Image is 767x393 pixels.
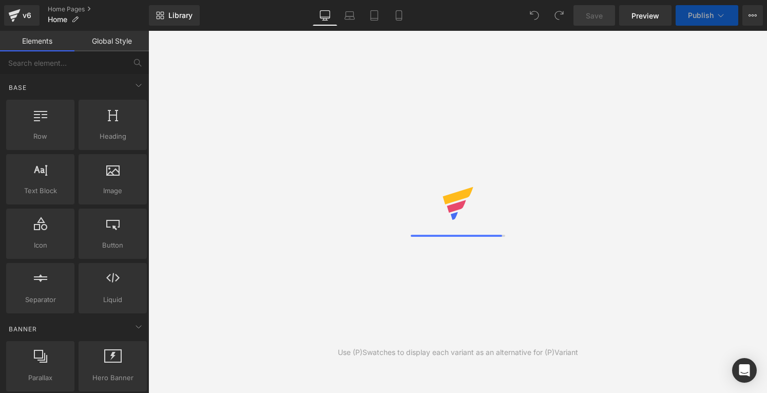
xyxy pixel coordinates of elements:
span: Row [9,131,71,142]
span: Button [82,240,144,251]
span: Parallax [9,372,71,383]
span: Banner [8,324,38,334]
div: v6 [21,9,33,22]
span: Preview [631,10,659,21]
a: Global Style [74,31,149,51]
span: Text Block [9,185,71,196]
button: More [742,5,763,26]
div: Use (P)Swatches to display each variant as an alternative for (P)Variant [338,347,578,358]
a: v6 [4,5,40,26]
span: Heading [82,131,144,142]
span: Separator [9,294,71,305]
a: Desktop [313,5,337,26]
a: Tablet [362,5,387,26]
button: Undo [524,5,545,26]
span: Base [8,83,28,92]
span: Icon [9,240,71,251]
span: Image [82,185,144,196]
button: Redo [549,5,569,26]
a: Laptop [337,5,362,26]
a: Mobile [387,5,411,26]
span: Home [48,15,67,24]
a: Preview [619,5,672,26]
span: Library [168,11,193,20]
a: Home Pages [48,5,149,13]
span: Save [586,10,603,21]
span: Liquid [82,294,144,305]
a: New Library [149,5,200,26]
span: Publish [688,11,714,20]
span: Hero Banner [82,372,144,383]
button: Publish [676,5,738,26]
div: Open Intercom Messenger [732,358,757,383]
